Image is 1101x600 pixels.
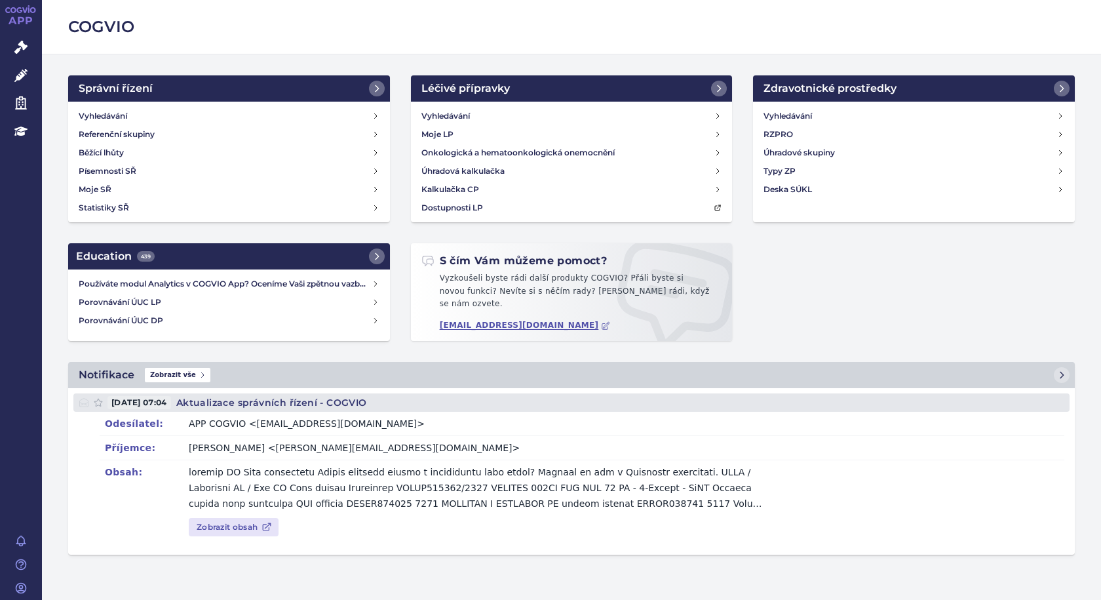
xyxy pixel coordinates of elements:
[763,110,812,123] h4: Vyhledávání
[73,199,385,217] a: Statistiky SŘ
[76,249,155,264] h2: Education
[189,464,776,511] p: loremip DO Sita consectetu Adipis elitsedd eiusmo t incididuntu labo etdol? Magnaal en adm v Quis...
[79,81,153,96] h2: Správní řízení
[79,296,372,309] h4: Porovnávání ÚUC LP
[763,183,812,196] h4: Deska SÚKL
[68,362,1075,388] a: NotifikaceZobrazit vše
[79,367,134,383] h2: Notifikace
[416,162,727,180] a: Úhradová kalkulačka
[68,75,390,102] a: Správní řízení
[79,277,372,290] h4: Používáte modul Analytics v COGVIO App? Oceníme Vaši zpětnou vazbu!
[758,107,1070,125] a: Vyhledávání
[411,75,733,102] a: Léčivé přípravky
[758,125,1070,144] a: RZPRO
[440,321,611,330] a: [EMAIL_ADDRESS][DOMAIN_NAME]
[171,396,372,409] h4: Aktualizace správních řízení - COGVIO
[79,314,372,327] h4: Porovnávání ÚUC DP
[758,144,1070,162] a: Úhradové skupiny
[79,128,155,141] h4: Referenční skupiny
[79,183,111,196] h4: Moje SŘ
[189,518,279,536] a: Zobrazit obsah
[68,243,390,270] a: Education439
[73,293,385,311] a: Porovnávání ÚUC LP
[79,146,124,159] h4: Běžící lhůty
[105,416,189,431] dt: Odesílatel:
[105,464,189,480] dt: Obsah:
[189,416,425,431] div: APP COGVIO <[EMAIL_ADDRESS][DOMAIN_NAME]>
[73,144,385,162] a: Běžící lhůty
[421,272,722,316] p: Vyzkoušeli byste rádi další produkty COGVIO? Přáli byste si novou funkci? Nevíte si s něčím rady?...
[416,180,727,199] a: Kalkulačka CP
[763,165,796,178] h4: Typy ZP
[763,146,835,159] h4: Úhradové skupiny
[763,81,897,96] h2: Zdravotnické prostředky
[421,81,510,96] h2: Léčivé přípravky
[416,125,727,144] a: Moje LP
[189,440,520,456] div: [PERSON_NAME] <[PERSON_NAME][EMAIL_ADDRESS][DOMAIN_NAME]>
[145,368,210,382] span: Zobrazit vše
[68,16,1075,38] h2: COGVIO
[137,251,155,262] span: 439
[421,183,479,196] h4: Kalkulačka CP
[416,199,727,217] a: Dostupnosti LP
[105,440,189,456] dt: Příjemce:
[73,107,385,125] a: Vyhledávání
[73,180,385,199] a: Moje SŘ
[421,110,470,123] h4: Vyhledávání
[73,275,385,293] a: Používáte modul Analytics v COGVIO App? Oceníme Vaši zpětnou vazbu!
[79,201,129,214] h4: Statistiky SŘ
[79,110,127,123] h4: Vyhledávání
[753,75,1075,102] a: Zdravotnické prostředky
[416,144,727,162] a: Onkologická a hematoonkologická onemocnění
[758,180,1070,199] a: Deska SÚKL
[763,128,793,141] h4: RZPRO
[79,165,136,178] h4: Písemnosti SŘ
[73,125,385,144] a: Referenční skupiny
[421,146,615,159] h4: Onkologická a hematoonkologická onemocnění
[421,165,505,178] h4: Úhradová kalkulačka
[421,128,454,141] h4: Moje LP
[421,201,483,214] h4: Dostupnosti LP
[758,162,1070,180] a: Typy ZP
[421,254,608,268] h2: S čím Vám můžeme pomoct?
[73,162,385,180] a: Písemnosti SŘ
[416,107,727,125] a: Vyhledávání
[73,311,385,330] a: Porovnávání ÚUC DP
[107,396,171,409] span: [DATE] 07:04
